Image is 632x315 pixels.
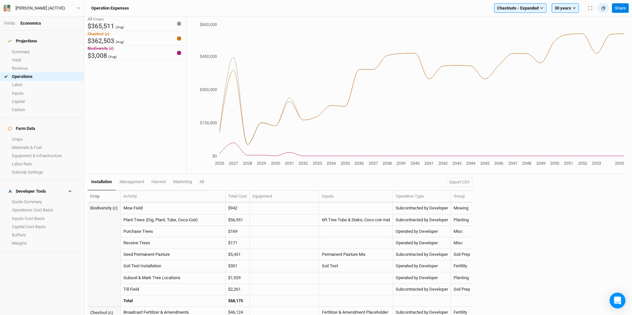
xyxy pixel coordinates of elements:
[451,191,473,203] th: Group
[319,260,393,272] td: Soil Test
[564,161,573,166] tspan: 2051
[88,52,107,60] span: $3,008
[123,229,153,234] a: Purchase Trees
[88,203,121,214] td: Biodiversity (c)
[424,161,434,166] tspan: 2041
[327,161,336,166] tspan: 2034
[123,217,198,222] a: Plant Trees (Dig, Plant, Tube, Coco-Coir)
[225,226,250,237] td: $169
[299,161,308,166] tspan: 2032
[451,260,473,272] td: Fertility
[123,275,180,280] a: Subsoil & Mark Tree Locations
[119,179,144,184] span: management
[225,237,250,249] td: $171
[88,17,104,21] span: All Crops
[116,40,124,44] span: (Avg)
[494,3,546,13] button: Chestnuts - Expanded
[552,3,579,13] button: 30 years
[123,287,139,292] a: Till Field
[91,179,112,184] span: installation
[123,206,143,210] a: Mow Field
[393,284,451,295] td: Subcontracted by Developer
[550,161,559,166] tspan: 2050
[319,214,393,226] td: 6ft Tree Tube & Stake, Coco coir mat
[88,22,114,30] span: $365,511
[225,260,250,272] td: $301
[88,32,109,36] span: Chestnut (c)
[228,298,243,303] strong: $68,175
[88,191,121,203] th: Crop
[451,237,473,249] td: Misc
[257,161,266,166] tspan: 2029
[341,161,350,166] tspan: 2035
[466,161,476,166] tspan: 2044
[212,154,217,158] tspan: $0
[20,20,41,26] div: Economics
[250,191,319,203] th: Equipment
[369,161,378,166] tspan: 2037
[3,5,81,12] button: [PERSON_NAME] (ACTIVE)
[494,161,503,166] tspan: 2046
[480,161,489,166] tspan: 2045
[393,249,451,260] td: Subcontracted by Developer
[313,161,322,166] tspan: 2033
[225,191,250,203] th: Total Cost
[393,191,451,203] th: Operation Type
[173,179,192,184] span: marketing
[393,203,451,214] td: Subcontracted by Developer
[8,126,35,131] div: Farm Data
[319,191,393,203] th: Inputs
[410,161,420,166] tspan: 2040
[200,22,217,27] tspan: $600,000
[451,284,473,295] td: Soil Prep
[123,263,161,268] a: Soil Test Installation
[615,161,624,166] tspan: 2055
[200,54,217,59] tspan: $450,000
[393,226,451,237] td: Operated by Developer
[319,249,393,260] td: Permanent Pasture Mix
[612,3,629,13] button: Share
[451,249,473,260] td: Soil Prep
[215,161,224,166] tspan: 2026
[123,310,189,315] a: Broadcast Fertilizer & Amendments
[88,46,114,51] span: Biodiversity (c)
[451,272,473,284] td: Planting
[393,214,451,226] td: Subcontracted by Developer
[8,38,37,44] div: Projections
[578,161,587,166] tspan: 2052
[4,21,15,26] a: Fields
[610,293,625,308] div: Open Intercom Messenger
[225,284,250,295] td: $2,261
[446,177,473,187] button: Export CSV
[285,161,294,166] tspan: 2031
[123,240,150,245] a: Receive Trees
[225,249,250,260] td: $5,451
[4,185,80,198] h4: Developer Tools
[229,161,238,166] tspan: 2027
[452,161,461,166] tspan: 2043
[8,189,46,194] div: Developer Tools
[116,25,124,29] span: (Avg)
[451,226,473,237] td: Misc
[271,161,280,166] tspan: 2030
[393,272,451,284] td: Operated by Developer
[15,5,65,12] div: Warehime (ACTIVE)
[123,298,133,303] strong: Total
[108,55,117,59] span: (Avg)
[393,260,451,272] td: Operated by Developer
[382,161,392,166] tspan: 2038
[151,179,166,184] span: harvest
[200,87,217,92] tspan: $300,000
[15,5,65,12] div: [PERSON_NAME] (ACTIVE)
[225,272,250,284] td: $1,929
[123,252,170,257] a: Seed Permanent Pasture
[592,161,601,166] tspan: 2053
[355,161,364,166] tspan: 2036
[393,237,451,249] td: Operated by Developer
[497,5,539,12] span: Chestnuts - Expanded
[396,161,406,166] tspan: 2039
[508,161,517,166] tspan: 2047
[225,214,250,226] td: $56,951
[91,6,129,11] h3: Operation Expenses
[243,161,252,166] tspan: 2028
